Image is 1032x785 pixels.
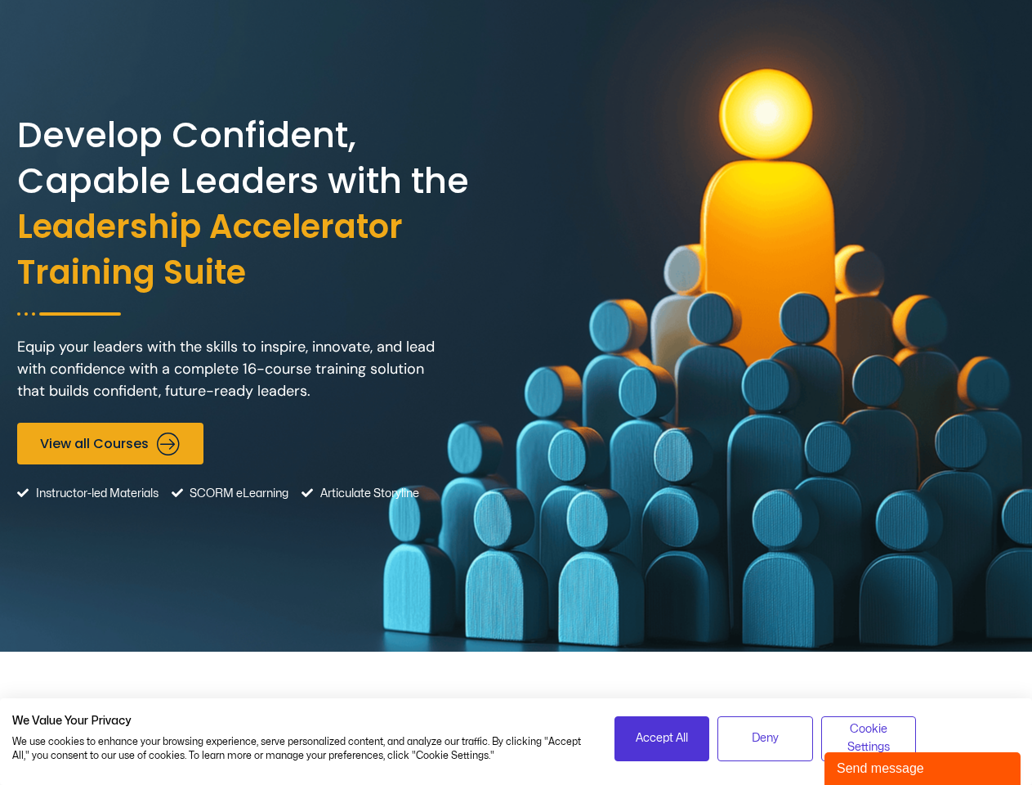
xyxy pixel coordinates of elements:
[316,473,419,514] span: Articulate Storyline
[17,336,442,402] p: Equip your leaders with the skills to inspire, innovate, and lead with confidence with a complete...
[12,735,590,763] p: We use cookies to enhance your browsing experience, serve personalized content, and analyze our t...
[40,436,149,451] span: View all Courses
[17,423,203,464] a: View all Courses
[614,716,710,761] button: Accept all cookies
[717,716,813,761] button: Deny all cookies
[185,473,288,514] span: SCORM eLearning
[636,729,688,747] span: Accept All
[752,729,779,747] span: Deny
[32,473,159,514] span: Instructor-led Materials
[17,113,512,296] h2: Develop Confident, Capable Leaders with the
[17,204,512,296] span: Leadership Accelerator Training Suite
[821,716,917,761] button: Adjust cookie preferences
[12,714,590,729] h2: We Value Your Privacy
[832,720,906,757] span: Cookie Settings
[824,749,1024,785] iframe: chat widget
